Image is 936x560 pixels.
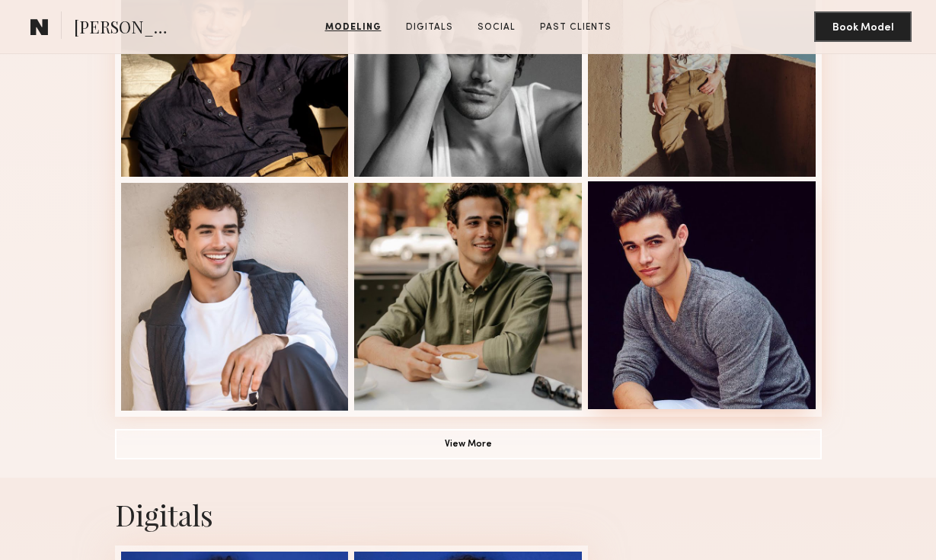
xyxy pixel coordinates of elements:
[115,429,822,459] button: View More
[471,21,522,34] a: Social
[319,21,388,34] a: Modeling
[814,11,912,42] button: Book Model
[814,20,912,33] a: Book Model
[115,496,822,533] div: Digitals
[400,21,459,34] a: Digitals
[74,15,180,42] span: [PERSON_NAME]
[534,21,618,34] a: Past Clients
